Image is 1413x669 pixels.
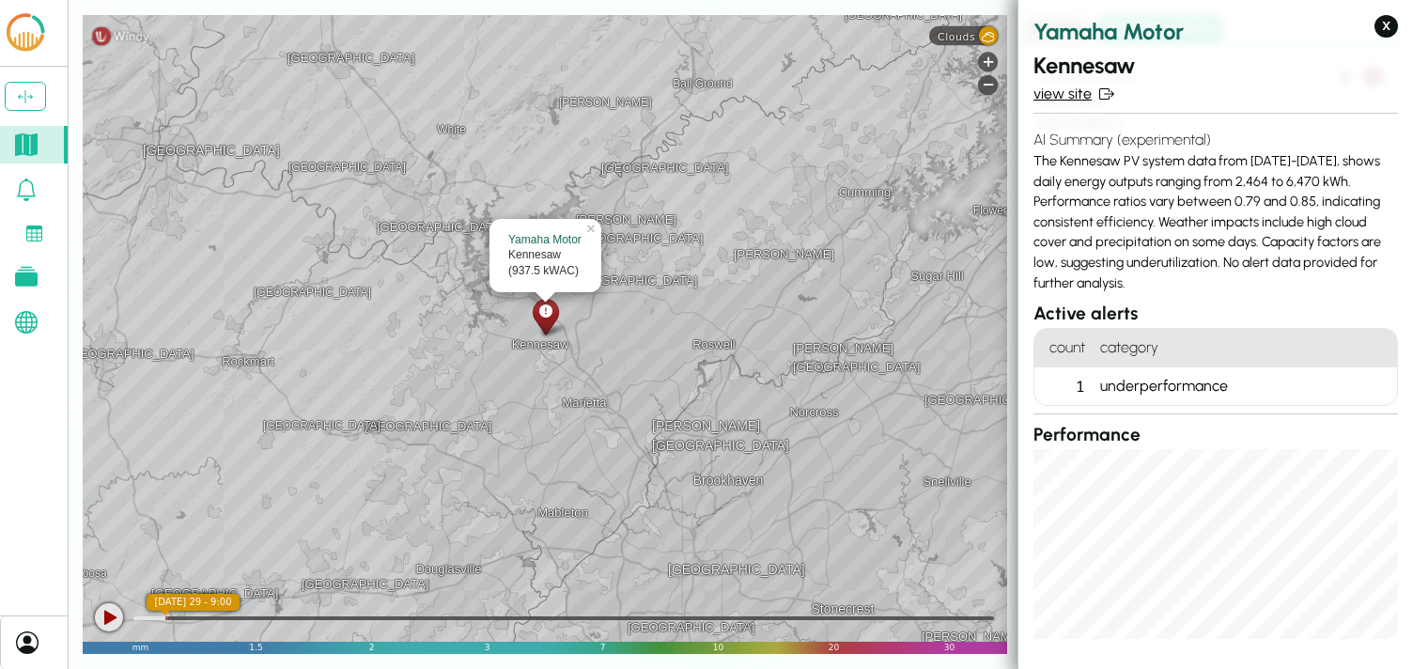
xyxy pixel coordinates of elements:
h3: Performance [1033,422,1398,449]
h2: Kennesaw [1033,49,1398,83]
div: underperformance [1093,367,1397,405]
div: Kennesaw [529,295,562,337]
a: view site [1033,83,1398,105]
div: Yamaha Motor [508,232,582,248]
h4: count [1034,329,1093,367]
img: LCOE.ai [3,11,48,54]
div: [DATE] 29 - 9:00 [147,594,239,611]
div: Zoom out [978,75,998,95]
a: × [584,219,601,232]
div: The Kennesaw PV system data from [DATE]-[DATE], shows daily energy outputs ranging from 2,464 to ... [1033,121,1398,301]
div: Kennesaw [508,247,582,263]
span: Clouds [938,30,975,42]
h4: category [1093,329,1397,367]
button: X [1374,15,1398,38]
h4: AI Summary (experimental) [1033,129,1398,151]
div: 1 [1034,367,1093,405]
div: local time [147,594,239,611]
div: (937.5 kWAC) [508,263,582,279]
h2: Yamaha Motor [1033,15,1398,49]
h3: Active alerts [1033,301,1398,328]
div: Zoom in [978,52,998,71]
